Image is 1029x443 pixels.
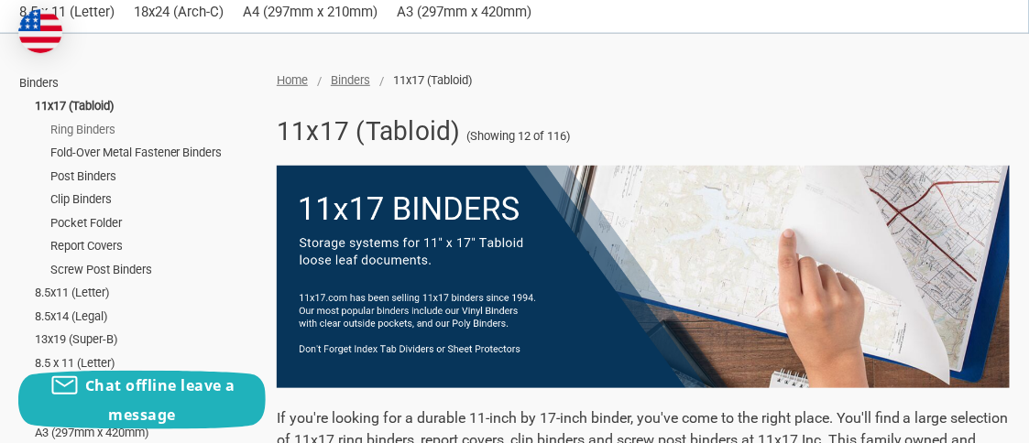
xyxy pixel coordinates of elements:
a: Report Covers [50,234,257,258]
span: Chat offline leave a message [85,375,235,425]
a: Clip Binders [50,188,257,211]
span: 11x17 (Tabloid) [393,73,473,87]
img: duty and tax information for United States [18,9,62,53]
button: Chat offline leave a message [18,371,266,429]
a: 8.5 x 11 (Letter) [35,351,257,375]
img: binders-1-.png [277,166,1010,388]
a: Screw Post Binders [50,258,257,282]
a: Binders [331,73,370,87]
a: 8.5x14 (Legal) [35,305,257,329]
a: 8.5x11 (Letter) [35,281,257,305]
a: Ring Binders [50,118,257,142]
span: (Showing 12 of 116) [467,127,572,146]
a: Home [277,73,308,87]
a: 13x19 (Super-B) [35,328,257,351]
a: Post Binders [50,165,257,189]
a: Fold-Over Metal Fastener Binders [50,141,257,165]
a: Binders [19,71,257,95]
a: Pocket Folder [50,211,257,235]
iframe: Google Customer Reviews [878,394,1029,443]
a: 11x17 (Tabloid) [35,94,257,118]
h1: 11x17 (Tabloid) [277,108,461,156]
